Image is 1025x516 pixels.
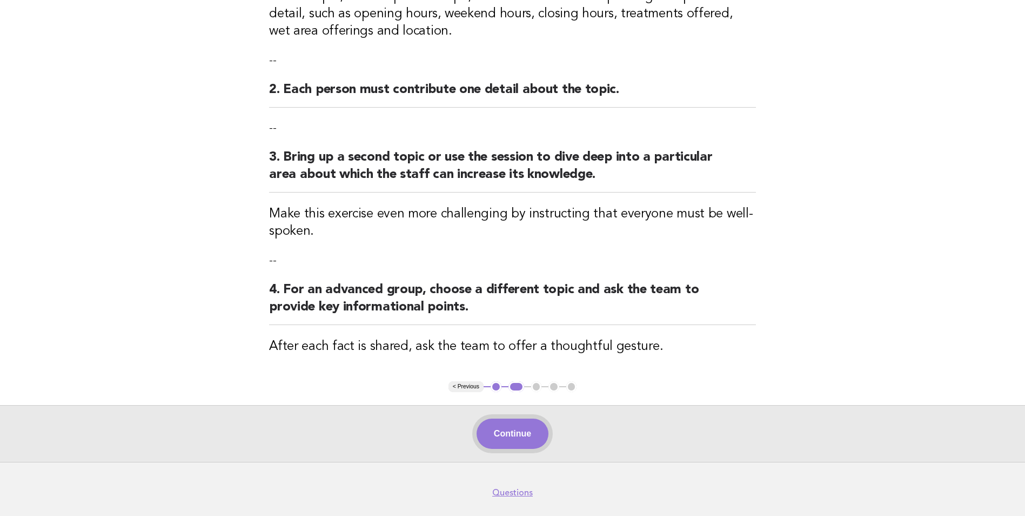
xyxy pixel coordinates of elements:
[269,53,756,68] p: --
[269,121,756,136] p: --
[269,81,756,108] h2: 2. Each person must contribute one detail about the topic.
[269,206,756,240] h3: Make this exercise even more challenging by instructing that everyone must be well-spoken.
[477,419,548,449] button: Continue
[269,281,756,325] h2: 4. For an advanced group, choose a different topic and ask the team to provide key informational ...
[492,487,533,498] a: Questions
[491,381,501,392] button: 1
[269,253,756,268] p: --
[269,338,756,355] h3: After each fact is shared, ask the team to offer a thoughtful gesture.
[508,381,524,392] button: 2
[448,381,484,392] button: < Previous
[269,149,756,193] h2: 3. Bring up a second topic or use the session to dive deep into a particular area about which the...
